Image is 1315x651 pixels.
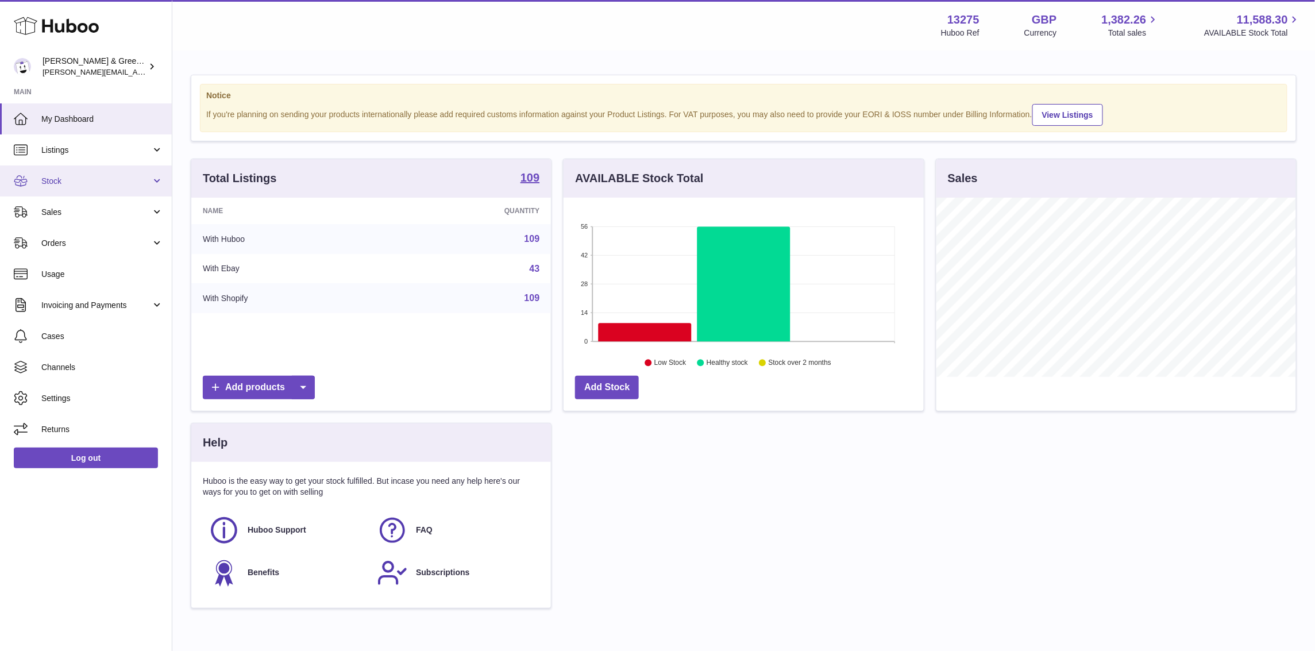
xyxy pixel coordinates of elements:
[41,114,163,125] span: My Dashboard
[581,223,588,230] text: 56
[41,145,151,156] span: Listings
[191,254,385,284] td: With Ebay
[575,376,639,399] a: Add Stock
[581,280,588,287] text: 28
[41,238,151,249] span: Orders
[41,269,163,280] span: Usage
[416,567,469,578] span: Subscriptions
[1204,28,1301,38] span: AVAILABLE Stock Total
[1108,28,1159,38] span: Total sales
[941,28,979,38] div: Huboo Ref
[248,525,306,536] span: Huboo Support
[520,172,539,186] a: 109
[191,198,385,224] th: Name
[206,102,1281,126] div: If you're planning on sending your products internationally please add required customs informati...
[525,293,540,303] a: 109
[191,283,385,313] td: With Shopify
[209,515,365,546] a: Huboo Support
[41,424,163,435] span: Returns
[203,171,277,186] h3: Total Listings
[1102,12,1147,28] span: 1,382.26
[1237,12,1288,28] span: 11,588.30
[203,435,227,450] h3: Help
[1032,12,1056,28] strong: GBP
[206,90,1281,101] strong: Notice
[43,67,230,76] span: [PERSON_NAME][EMAIL_ADDRESS][DOMAIN_NAME]
[948,171,978,186] h3: Sales
[575,171,703,186] h3: AVAILABLE Stock Total
[377,515,534,546] a: FAQ
[525,234,540,244] a: 109
[581,252,588,259] text: 42
[1102,12,1160,38] a: 1,382.26 Total sales
[14,448,158,468] a: Log out
[581,309,588,316] text: 14
[585,338,588,345] text: 0
[203,376,315,399] a: Add products
[416,525,433,536] span: FAQ
[769,359,831,367] text: Stock over 2 months
[203,476,539,498] p: Huboo is the easy way to get your stock fulfilled. But incase you need any help here's our ways f...
[41,207,151,218] span: Sales
[530,264,540,274] a: 43
[377,557,534,588] a: Subscriptions
[41,362,163,373] span: Channels
[1032,104,1103,126] a: View Listings
[41,176,151,187] span: Stock
[191,224,385,254] td: With Huboo
[43,56,146,78] div: [PERSON_NAME] & Green Ltd
[385,198,552,224] th: Quantity
[41,331,163,342] span: Cases
[209,557,365,588] a: Benefits
[41,393,163,404] span: Settings
[248,567,279,578] span: Benefits
[1204,12,1301,38] a: 11,588.30 AVAILABLE Stock Total
[947,12,979,28] strong: 13275
[1024,28,1057,38] div: Currency
[707,359,749,367] text: Healthy stock
[41,300,151,311] span: Invoicing and Payments
[520,172,539,183] strong: 109
[14,58,31,75] img: ellen@bluebadgecompany.co.uk
[654,359,687,367] text: Low Stock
